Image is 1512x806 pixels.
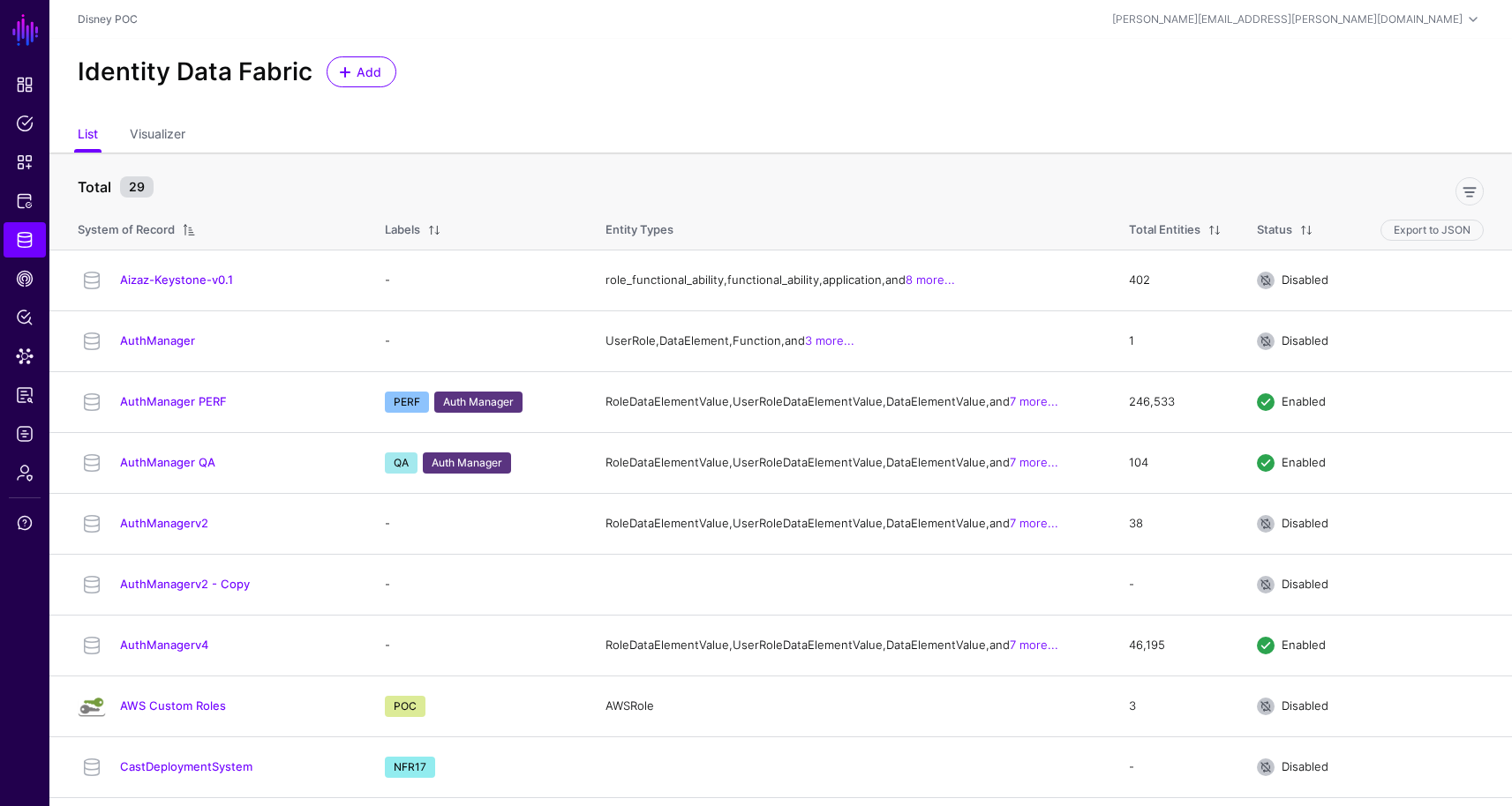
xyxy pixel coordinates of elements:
[4,455,46,490] a: Admin
[16,231,34,249] span: Identity Data Fabric
[1282,698,1328,713] span: Disabled
[1112,11,1463,27] div: [PERSON_NAME][EMAIL_ADDRESS][PERSON_NAME][DOMAIN_NAME]
[11,11,41,49] a: SGNL
[16,464,34,481] span: Admin
[1282,577,1328,591] span: Disabled
[1380,220,1484,241] button: Export to JSON
[1282,333,1328,347] span: Disabled
[4,106,46,141] a: Policies
[16,514,34,532] span: Support
[120,176,154,198] small: 29
[385,392,429,413] span: PERF
[606,222,673,236] span: Entity Types
[78,692,106,720] img: svg+xml;base64,PHN2ZyB3aWR0aD0iMzAwIiBoZWlnaHQ9IjMwMCIgdmlld0JveD0iMCAwIDMwMCAzMDAiIGZpbGw9Im5vbm...
[355,63,384,81] span: Add
[1129,221,1200,239] div: Total Entities
[327,56,396,87] a: Add
[120,272,233,287] a: Aizaz-Keystone-v0.1
[588,250,1111,310] td: role_functional_ability, functional_ability, application, and
[1111,615,1239,675] td: 46,195
[385,757,435,778] span: NFR17
[1282,638,1326,652] span: Enabled
[4,222,46,257] a: Identity Data Fabric
[1111,310,1239,371] td: 1
[78,119,98,153] a: List
[120,638,208,652] a: AuthManagerv4
[588,675,1111,736] td: AWSRole
[1111,250,1239,310] td: 402
[367,493,588,554] td: -
[1111,554,1239,615] td: -
[367,615,588,675] td: -
[805,333,854,347] a: 3 more...
[4,261,46,296] a: CAEP Hub
[130,119,185,153] a: Visualizer
[4,416,46,452] a: Logs
[367,250,588,310] td: -
[1282,759,1328,773] span: Disabled
[1010,516,1058,530] a: 7 more...
[120,455,215,469] a: AuthManager QA
[1282,394,1326,408] span: Enabled
[120,759,252,773] a: CastDeploymentSystem
[588,432,1111,493] td: RoleDataElementValue, UserRoleDataElementValue, DataElementValue, and
[367,554,588,615] td: -
[1111,432,1239,493] td: 104
[16,153,34,171] span: Snippets
[1257,221,1292,239] div: Status
[120,577,250,591] a: AuthManagerv2 - Copy
[1111,493,1239,554] td: 38
[1111,736,1239,797] td: -
[906,272,955,287] a: 8 more...
[4,67,46,102] a: Dashboard
[588,615,1111,675] td: RoleDataElementValue, UserRoleDataElementValue, DataElementValue, and
[16,76,34,93] span: Dashboard
[588,310,1111,371] td: UserRole, DataElement, Function, and
[423,452,511,474] span: Auth Manager
[385,452,417,474] span: QA
[385,696,425,717] span: POC
[120,394,227,408] a: AuthManager PERF
[1111,371,1239,432] td: 246,533
[1282,516,1328,530] span: Disabled
[385,221,420,239] div: Labels
[16,386,34,404] span: Reports
[120,516,208,530] a: AuthManagerv2
[16,309,34,326] span: Policy Lens
[1010,394,1058,408] a: 7 more...
[4,339,46,374] a: Data Lens
[78,12,138,26] a: Disney POC
[16,192,34,210] span: Protected Systems
[588,493,1111,554] td: RoleDataElementValue, UserRoleDataElementValue, DataElementValue, and
[367,310,588,371] td: -
[1282,272,1328,287] span: Disabled
[588,371,1111,432] td: RoleDataElementValue, UserRoleDataElementValue, DataElementValue, and
[16,425,34,443] span: Logs
[4,183,46,219] a: Protected Systems
[78,57,312,87] h2: Identity Data Fabric
[78,178,111,196] strong: Total
[1010,638,1058,652] a: 7 more...
[1282,455,1326,469] span: Enabled
[1111,675,1239,736] td: 3
[78,221,175,239] div: System of Record
[4,300,46,335] a: Policy Lens
[16,270,34,287] span: CAEP Hub
[4,377,46,413] a: Reports
[120,333,195,347] a: AuthManager
[434,392,523,413] span: Auth Manager
[16,347,34,365] span: Data Lens
[120,698,226,713] a: AWS Custom Roles
[4,145,46,180] a: Snippets
[1010,455,1058,469] a: 7 more...
[16,115,34,132] span: Policies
